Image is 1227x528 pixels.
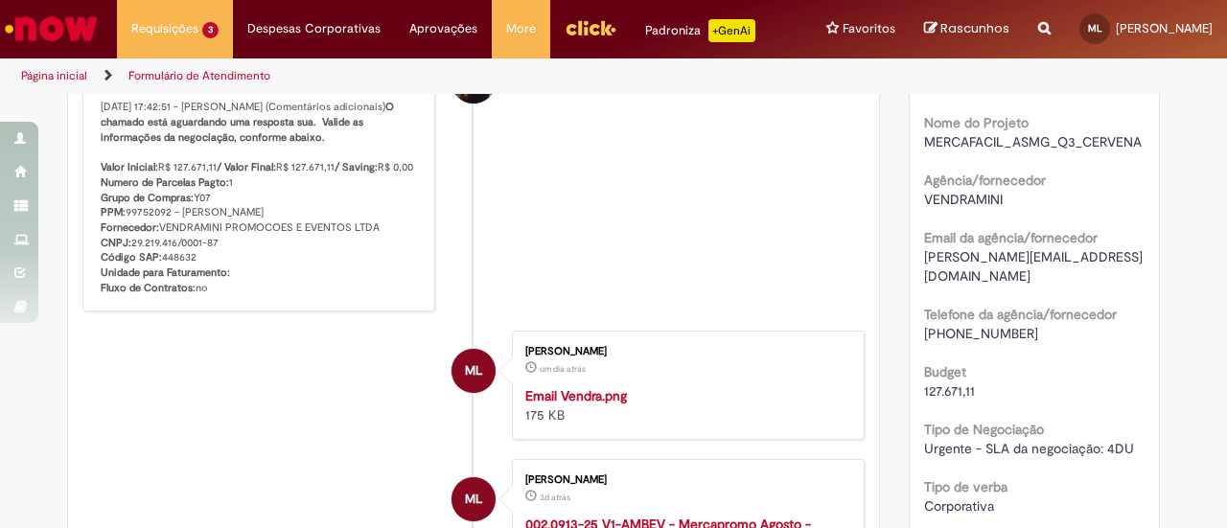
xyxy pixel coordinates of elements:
span: VENDRAMINI [924,191,1003,208]
b: Fluxo de Contratos: [101,281,196,295]
p: [DATE] 17:42:51 - [PERSON_NAME] (Comentários adicionais) R$ 127.671,11 R$ 127.671,11 R$ 0,00 1 Y0... [101,100,420,295]
p: +GenAi [708,19,755,42]
b: Fornecedor: [101,220,159,235]
span: 3 [202,22,219,38]
b: Email da agência/fornecedor [924,229,1098,246]
b: CNPJ: [101,236,131,250]
span: ML [465,476,482,522]
span: More [506,19,536,38]
b: Código SAP: [101,250,162,264]
div: Mariana Machado Lasmar [451,477,496,521]
time: 27/08/2025 10:29:24 [540,363,586,375]
b: Unidade para Faturamento: [101,265,230,280]
span: MERCAFACIL_ASMG_Q3_CERVENA [924,133,1142,150]
div: 175 KB [525,386,845,425]
b: Numero de Parcelas Pagto: [101,175,229,190]
a: Email Vendra.png [525,387,627,404]
span: Favoritos [843,19,895,38]
img: ServiceNow [2,10,101,48]
span: 127.671,11 [924,382,975,400]
span: Corporativa [924,497,994,515]
time: 25/08/2025 13:47:00 [540,492,570,503]
div: Padroniza [645,19,755,42]
b: PPM: [101,205,126,219]
div: [PERSON_NAME] [525,346,845,357]
span: Despesas Corporativas [247,19,381,38]
a: Formulário de Atendimento [128,68,270,83]
span: Urgente - SLA da negociação: 4DU [924,440,1134,457]
span: [PHONE_NUMBER] [924,325,1038,342]
span: 3d atrás [540,492,570,503]
b: / Saving: [335,160,378,174]
span: Requisições [131,19,198,38]
a: Rascunhos [924,20,1009,38]
a: Página inicial [21,68,87,83]
div: Mariana Machado Lasmar [451,349,496,393]
ul: Trilhas de página [14,58,803,94]
img: click_logo_yellow_360x200.png [565,13,616,42]
b: Grupo de Compras: [101,191,194,205]
span: um dia atrás [540,363,586,375]
span: ML [1088,22,1102,34]
b: / Valor Final: [217,160,276,174]
span: [PERSON_NAME][EMAIL_ADDRESS][DOMAIN_NAME] [924,248,1143,285]
div: [PERSON_NAME] [525,474,845,486]
span: [PERSON_NAME] [1116,20,1213,36]
b: Telefone da agência/fornecedor [924,306,1117,323]
b: Budget [924,363,966,380]
b: Tipo de verba [924,478,1007,495]
span: ML [465,348,482,394]
b: Nome do Projeto [924,114,1029,131]
span: Rascunhos [940,19,1009,37]
b: Agência/fornecedor [924,172,1046,189]
span: Aprovações [409,19,477,38]
b: Tipo de Negociação [924,421,1044,438]
b: O chamado está aguardando uma resposta sua. Valide as informações da negociação, conforme abaixo.... [101,100,397,174]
